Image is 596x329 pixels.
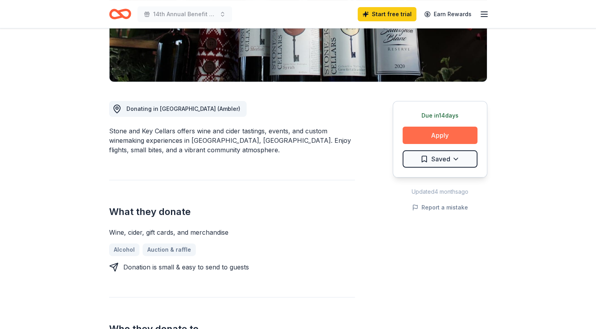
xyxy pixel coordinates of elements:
[143,243,196,256] a: Auction & raffle
[403,111,477,120] div: Due in 14 days
[420,7,476,21] a: Earn Rewards
[137,6,232,22] button: 14th Annual Benefit of the Brain
[431,154,450,164] span: Saved
[123,262,249,272] div: Donation is small & easy to send to guests
[109,243,139,256] a: Alcohol
[126,105,240,112] span: Donating in [GEOGRAPHIC_DATA] (Ambler)
[153,9,216,19] span: 14th Annual Benefit of the Brain
[393,187,487,196] div: Updated 4 months ago
[109,206,355,218] h2: What they donate
[403,150,477,168] button: Saved
[358,7,416,21] a: Start free trial
[109,228,355,237] div: Wine, cider, gift cards, and merchandise
[403,127,477,144] button: Apply
[412,203,468,212] button: Report a mistake
[109,5,131,23] a: Home
[109,126,355,155] div: Stone and Key Cellars offers wine and cider tastings, events, and custom winemaking experiences i...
